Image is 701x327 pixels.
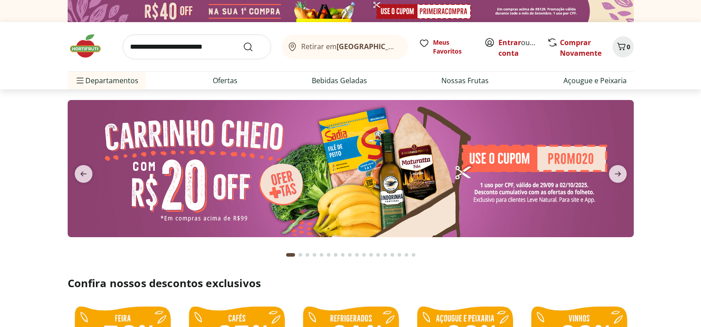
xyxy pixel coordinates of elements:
[382,244,389,265] button: Go to page 14 from fs-carousel
[318,244,325,265] button: Go to page 5 from fs-carousel
[301,42,399,50] span: Retirar em
[368,244,375,265] button: Go to page 12 from fs-carousel
[627,42,630,51] span: 0
[68,100,634,237] img: cupom
[325,244,332,265] button: Go to page 6 from fs-carousel
[563,75,627,86] a: Açougue e Peixaria
[75,70,85,91] button: Menu
[613,36,634,58] button: Carrinho
[304,244,311,265] button: Go to page 3 from fs-carousel
[602,165,634,183] button: next
[68,276,634,290] h2: Confira nossos descontos exclusivos
[339,244,346,265] button: Go to page 8 from fs-carousel
[375,244,382,265] button: Go to page 13 from fs-carousel
[284,244,297,265] button: Current page from fs-carousel
[560,38,601,58] a: Comprar Novamente
[433,38,474,56] span: Meus Favoritos
[498,38,547,58] a: Criar conta
[282,35,408,59] button: Retirar em[GEOGRAPHIC_DATA]/[GEOGRAPHIC_DATA]
[332,244,339,265] button: Go to page 7 from fs-carousel
[389,244,396,265] button: Go to page 15 from fs-carousel
[498,37,538,58] span: ou
[68,33,112,59] img: Hortifruti
[403,244,410,265] button: Go to page 17 from fs-carousel
[360,244,368,265] button: Go to page 11 from fs-carousel
[297,244,304,265] button: Go to page 2 from fs-carousel
[213,75,237,86] a: Ofertas
[68,165,100,183] button: previous
[346,244,353,265] button: Go to page 9 from fs-carousel
[312,75,367,86] a: Bebidas Geladas
[243,42,264,52] button: Submit Search
[75,70,138,91] span: Departamentos
[441,75,489,86] a: Nossas Frutas
[396,244,403,265] button: Go to page 16 from fs-carousel
[123,35,271,59] input: search
[419,38,474,56] a: Meus Favoritos
[311,244,318,265] button: Go to page 4 from fs-carousel
[353,244,360,265] button: Go to page 10 from fs-carousel
[337,42,486,51] b: [GEOGRAPHIC_DATA]/[GEOGRAPHIC_DATA]
[498,38,521,47] a: Entrar
[410,244,417,265] button: Go to page 18 from fs-carousel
